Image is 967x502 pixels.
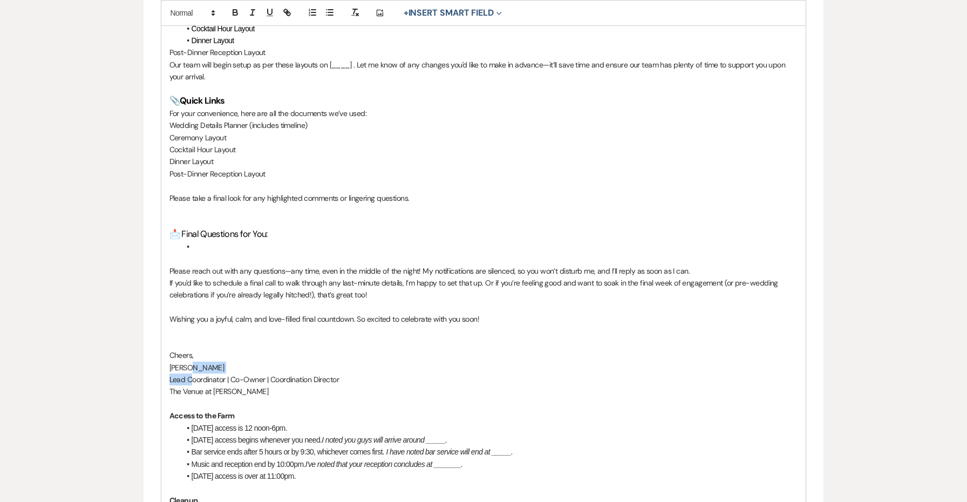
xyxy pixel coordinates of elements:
span: + [404,9,408,17]
span: Cocktail Hour Layout [192,24,255,33]
p: If you'd like to schedule a final call to walk through any last-minute details, I’m happy to set ... [169,277,798,301]
p: Cheers, [169,349,798,361]
em: I noted you guys will arrive around _____. [322,436,447,444]
p: Please take a final look for any highlighted comments or lingering questions. [169,192,798,204]
p: Post-Dinner Reception Layout [169,168,798,180]
em: I've noted that your reception concludes at _______. [305,460,463,469]
p: Our team will begin setup as per these layouts on [____] . Let me know of any changes you'd like ... [169,59,798,83]
span: Music and reception end by 10:00pm. [192,460,305,469]
span: [DATE] access is over at 11:00pm. [192,472,296,480]
span: Bar service ends after 5 hours or by 9:30, whichever comes first [192,447,383,456]
p: Wishing you a joyful, calm, and love-filled final countdown. So excited to celebrate with you soon! [169,313,798,325]
p: Ceremony Layout [169,132,798,144]
span: [DATE] access is 12 noon-6pm. [192,424,287,432]
p: The Venue at [PERSON_NAME] [169,385,798,397]
p: Please reach out with any questions—any time, even in the middle of the night! My notifications a... [169,265,798,277]
p: Wedding Details Planner (includes timeline) [169,119,798,131]
span: 📩 Final Questions for You: [169,228,268,240]
span: [DATE] access begins whenever you need. [192,436,322,444]
p: Dinner Layout [169,155,798,167]
p: Cocktail Hour Layout [169,144,798,155]
p: [PERSON_NAME] [169,362,798,374]
em: . I have noted bar service will end at _____. [383,447,513,456]
p: Lead Coordinator | Co-Owner | Coordination Director [169,374,798,385]
button: Insert Smart Field [400,6,506,19]
p: Post-Dinner Reception Layout [169,46,798,58]
span: 📎 [169,95,180,106]
span: Dinner Layout [192,36,234,45]
strong: Quick Links [180,95,225,106]
p: For your convenience, here are all the documents we’ve used: [169,107,798,119]
strong: Access to the Farm [169,411,235,420]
